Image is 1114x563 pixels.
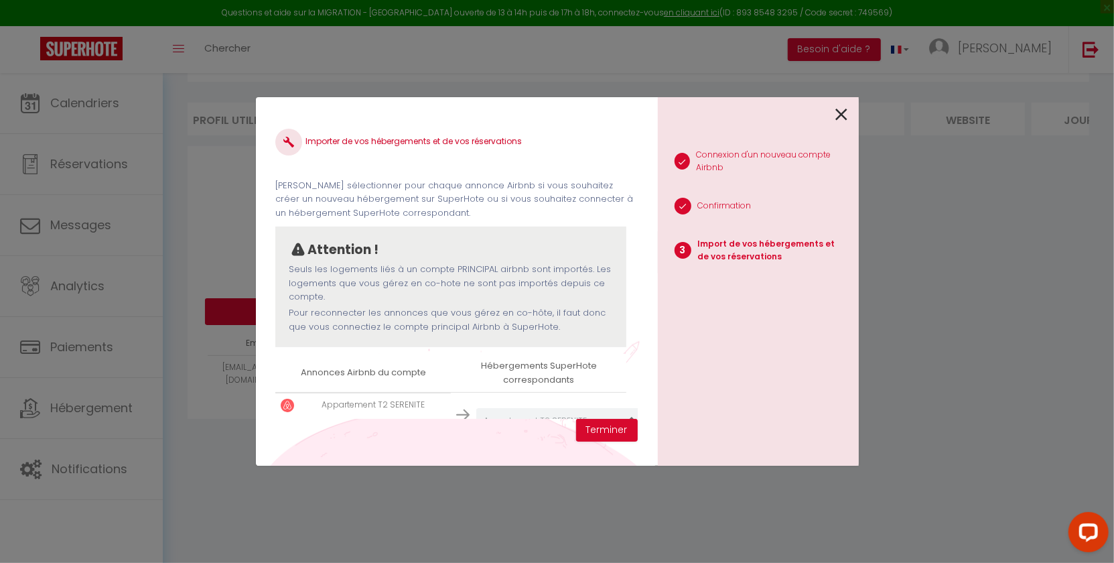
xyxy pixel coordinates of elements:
[697,149,848,174] p: Connexion d'un nouveau compte Airbnb
[698,238,848,263] p: Import de vos hébergements et de vos réservations
[275,354,451,392] th: Annonces Airbnb du compte
[451,354,626,392] th: Hébergements SuperHote correspondants
[301,399,445,412] p: Appartement T2 SERENITE
[576,419,638,442] button: Terminer
[1058,507,1114,563] iframe: LiveChat chat widget
[675,242,691,259] span: 3
[301,418,445,444] p: Ce logement est déjà importé sur SuperHote
[275,179,637,220] p: [PERSON_NAME] sélectionner pour chaque annonce Airbnb si vous souhaitez créer un nouveau hébergem...
[289,306,613,334] p: Pour reconnecter les annonces que vous gérez en co-hôte, il faut donc que vous connectiez le comp...
[275,129,637,155] h4: Importer de vos hébergements et de vos réservations
[307,240,378,260] p: Attention !
[698,200,752,212] p: Confirmation
[289,263,613,304] p: Seuls les logements liés à un compte PRINCIPAL airbnb sont importés. Les logements que vous gérez...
